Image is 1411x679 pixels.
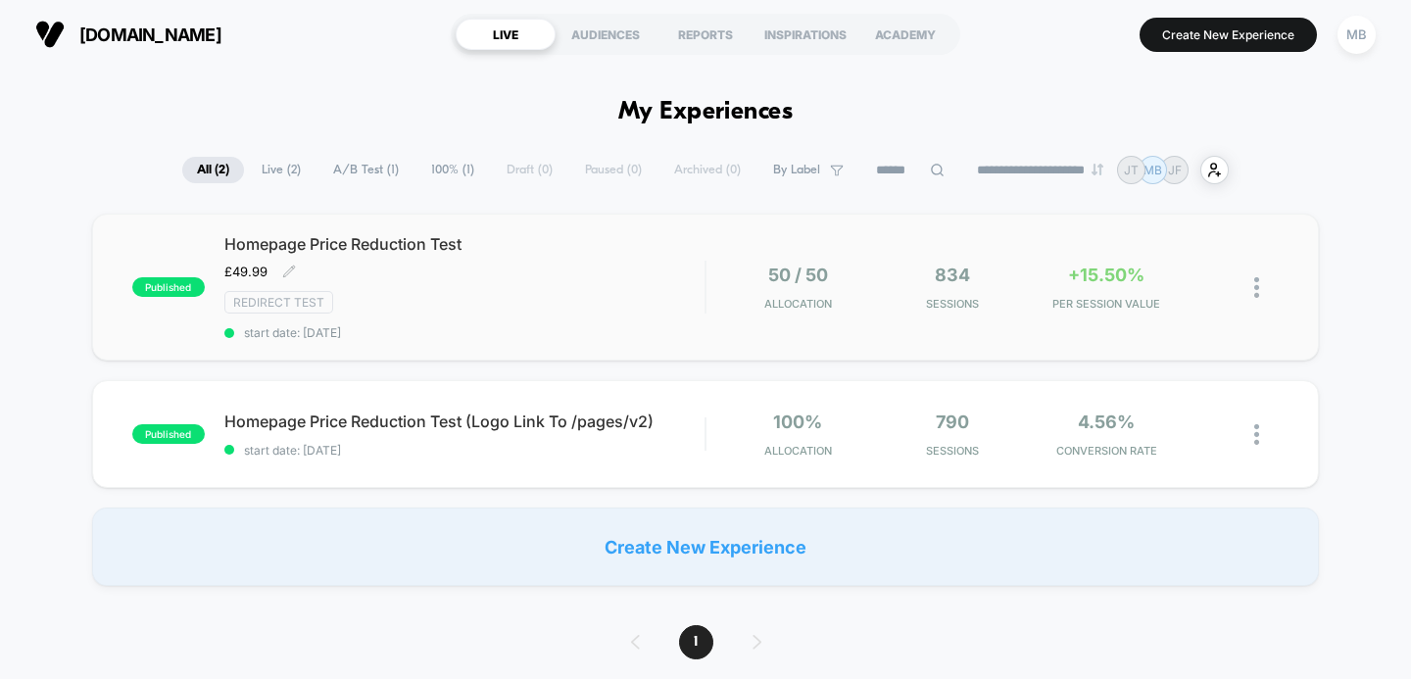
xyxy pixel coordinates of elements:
[182,157,244,183] span: All ( 2 )
[224,234,705,254] span: Homepage Price Reduction Test
[79,24,221,45] span: [DOMAIN_NAME]
[764,297,832,311] span: Allocation
[224,325,705,340] span: start date: [DATE]
[1035,444,1179,458] span: CONVERSION RATE
[679,625,713,659] span: 1
[935,265,970,285] span: 834
[1092,164,1103,175] img: end
[880,297,1024,311] span: Sessions
[29,19,227,50] button: [DOMAIN_NAME]
[132,424,205,444] span: published
[1068,265,1144,285] span: +15.50%
[247,157,316,183] span: Live ( 2 )
[773,163,820,177] span: By Label
[556,19,656,50] div: AUDIENCES
[1124,163,1139,177] p: JT
[855,19,955,50] div: ACADEMY
[1168,163,1182,177] p: JF
[1332,15,1382,55] button: MB
[224,291,333,314] span: Redirect Test
[1078,412,1135,432] span: 4.56%
[1035,297,1179,311] span: PER SESSION VALUE
[1254,424,1259,445] img: close
[224,412,705,431] span: Homepage Price Reduction Test (Logo Link To /pages/v2)
[35,20,65,49] img: Visually logo
[1254,277,1259,298] img: close
[132,277,205,297] span: published
[768,265,828,285] span: 50 / 50
[92,508,1320,586] div: Create New Experience
[755,19,855,50] div: INSPIRATIONS
[773,412,822,432] span: 100%
[764,444,832,458] span: Allocation
[456,19,556,50] div: LIVE
[318,157,414,183] span: A/B Test ( 1 )
[618,98,794,126] h1: My Experiences
[224,443,705,458] span: start date: [DATE]
[880,444,1024,458] span: Sessions
[1140,18,1317,52] button: Create New Experience
[656,19,755,50] div: REPORTS
[1338,16,1376,54] div: MB
[224,264,268,279] span: £49.99
[416,157,489,183] span: 100% ( 1 )
[936,412,969,432] span: 790
[1143,163,1162,177] p: MB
